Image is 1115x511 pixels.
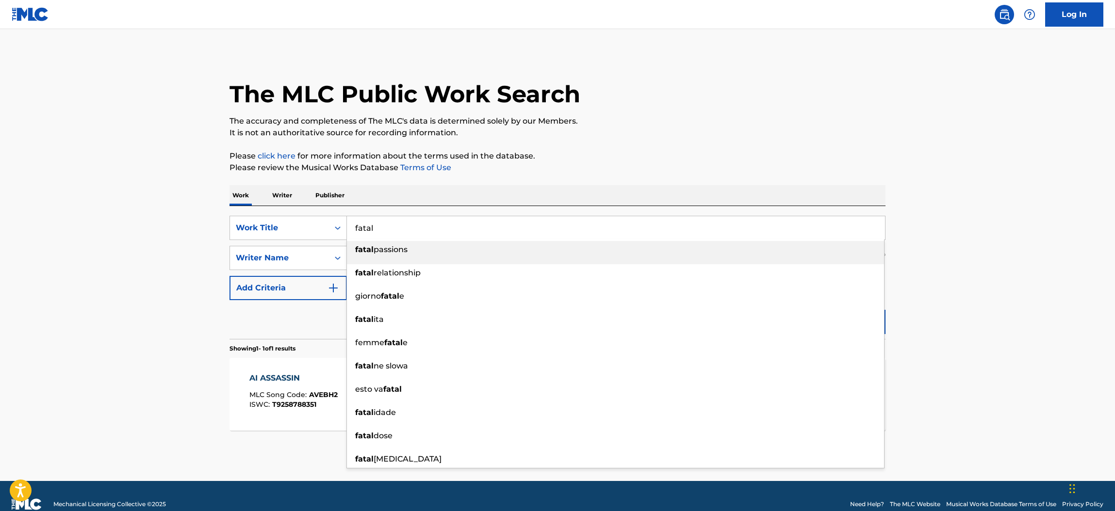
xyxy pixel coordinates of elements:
[230,127,885,139] p: It is not an authoritative source for recording information.
[236,222,323,234] div: Work Title
[381,291,399,301] strong: fatal
[374,315,384,324] span: ita
[272,400,316,409] span: T9258788351
[374,268,421,277] span: relationship
[230,150,885,162] p: Please for more information about the terms used in the database.
[1045,2,1103,27] a: Log In
[236,252,323,264] div: Writer Name
[230,185,252,206] p: Work
[269,185,295,206] p: Writer
[355,291,381,301] span: giorno
[249,372,338,384] div: AI ASSASSIN
[258,151,295,160] a: click here
[374,408,396,417] span: idade
[12,7,49,21] img: MLC Logo
[355,454,374,463] strong: fatal
[309,390,338,399] span: AVEBH2
[374,454,442,463] span: [MEDICAL_DATA]
[355,245,374,254] strong: fatal
[398,163,451,172] a: Terms of Use
[1062,500,1103,509] a: Privacy Policy
[850,500,884,509] a: Need Help?
[230,80,580,109] h1: The MLC Public Work Search
[946,500,1056,509] a: Musical Works Database Terms of Use
[995,5,1014,24] a: Public Search
[230,358,885,431] a: AI ASSASSINMLC Song Code:AVEBH2ISWC:T9258788351Writers (1)[PERSON_NAME]Recording Artists (4)AL LE...
[1069,474,1075,503] div: Drag
[355,431,374,440] strong: fatal
[230,276,347,300] button: Add Criteria
[1066,464,1115,511] iframe: Chat Widget
[230,115,885,127] p: The accuracy and completeness of The MLC's data is determined solely by our Members.
[355,268,374,277] strong: fatal
[12,498,42,510] img: logo
[1024,9,1035,20] img: help
[384,338,403,347] strong: fatal
[249,400,272,409] span: ISWC :
[999,9,1010,20] img: search
[890,500,940,509] a: The MLC Website
[1020,5,1039,24] div: Help
[230,162,885,174] p: Please review the Musical Works Database
[53,500,166,509] span: Mechanical Licensing Collective © 2025
[312,185,347,206] p: Publisher
[249,390,309,399] span: MLC Song Code :
[355,361,374,370] strong: fatal
[374,431,393,440] span: dose
[374,245,408,254] span: passions
[328,282,339,294] img: 9d2ae6d4665cec9f34b9.svg
[355,338,384,347] span: femme
[355,408,374,417] strong: fatal
[403,338,408,347] span: e
[355,315,374,324] strong: fatal
[383,384,402,394] strong: fatal
[374,361,408,370] span: ne slowa
[230,344,295,353] p: Showing 1 - 1 of 1 results
[399,291,404,301] span: e
[230,216,885,339] form: Search Form
[355,384,383,394] span: esto va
